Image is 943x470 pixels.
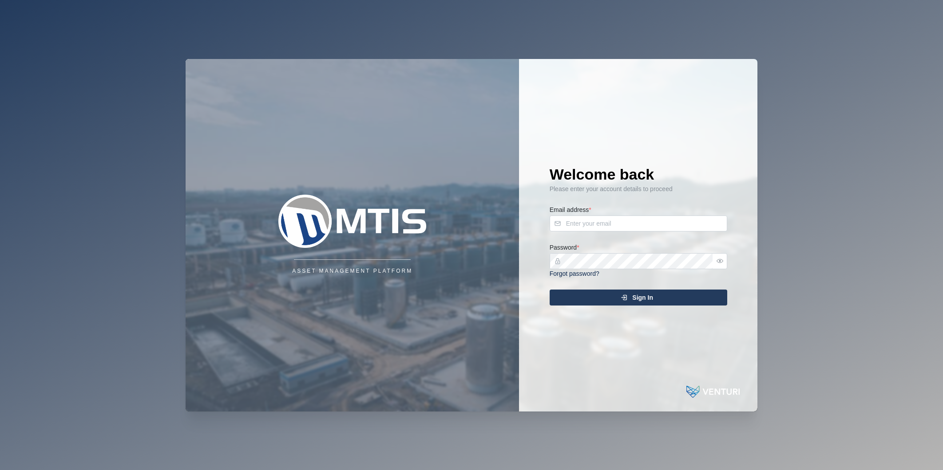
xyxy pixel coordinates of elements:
[550,215,727,231] input: Enter your email
[550,184,727,194] div: Please enter your account details to proceed
[292,267,412,275] div: Asset Management Platform
[550,205,591,215] label: Email address
[550,270,599,277] a: Forgot password?
[550,243,579,253] label: Password
[550,290,727,305] button: Sign In
[686,383,740,401] img: Powered by: Venturi
[632,290,653,305] span: Sign In
[550,164,727,184] h1: Welcome back
[264,195,441,248] img: Company Logo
